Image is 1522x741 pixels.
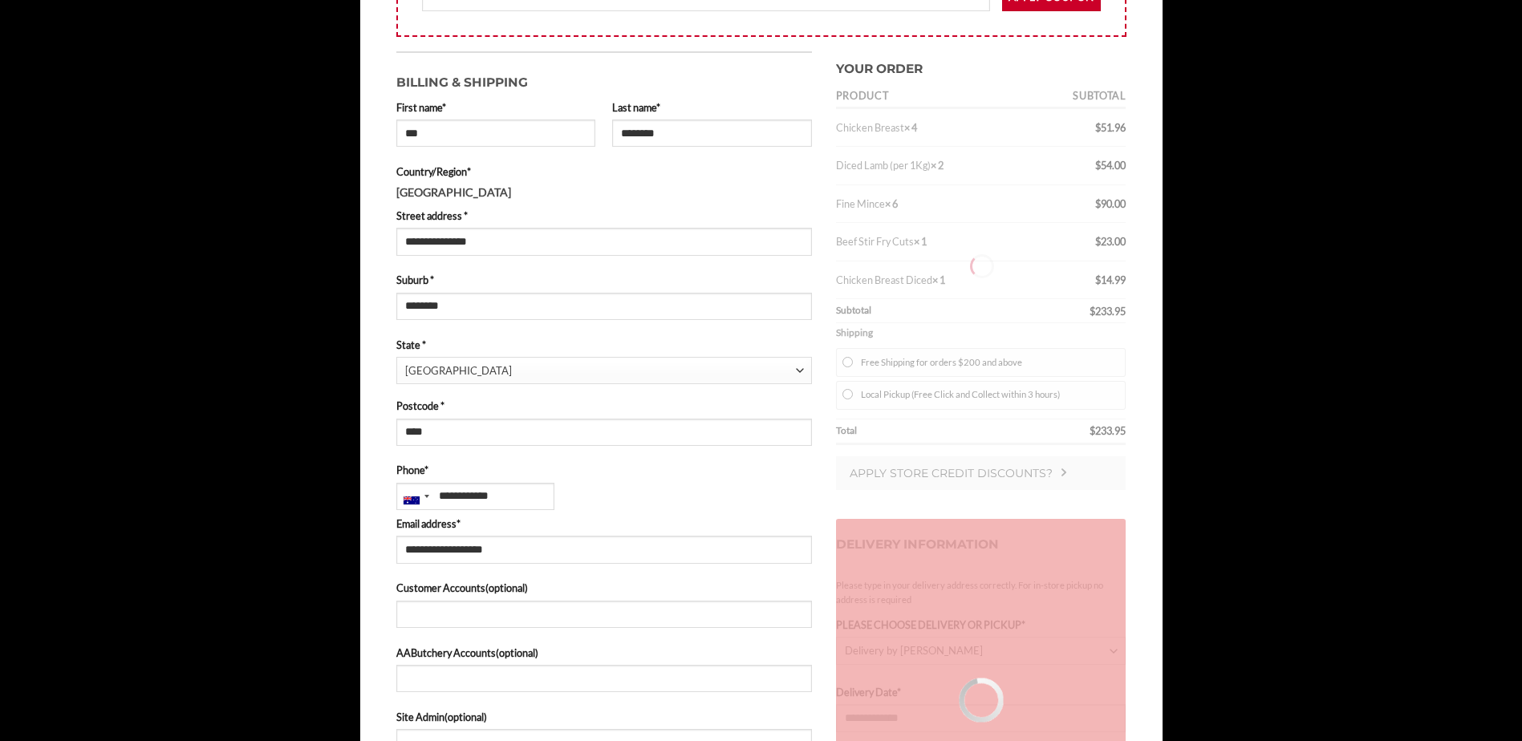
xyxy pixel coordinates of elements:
span: (optional) [496,646,538,659]
label: Customer Accounts [396,580,812,596]
h3: Billing & Shipping [396,65,812,93]
label: Country/Region [396,164,812,180]
span: (optional) [444,711,487,723]
label: First name [396,99,596,115]
span: (optional) [485,581,528,594]
img: Checkout [1061,468,1067,476]
h3: Delivery Information [836,519,1126,571]
label: Street address [396,208,812,224]
span: State [396,357,812,384]
label: Phone [396,462,812,478]
label: Site Admin [396,709,812,725]
label: Postcode [396,398,812,414]
label: AAButchery Accounts [396,645,812,661]
label: Email address [396,516,812,532]
label: Suburb [396,272,812,288]
h3: Your order [836,51,1126,79]
span: Apply store credit discounts? [850,466,1053,480]
strong: [GEOGRAPHIC_DATA] [396,185,511,199]
label: State [396,337,812,353]
span: New South Wales [405,358,796,384]
label: Last name [612,99,812,115]
div: Australia: +61 [397,484,434,509]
